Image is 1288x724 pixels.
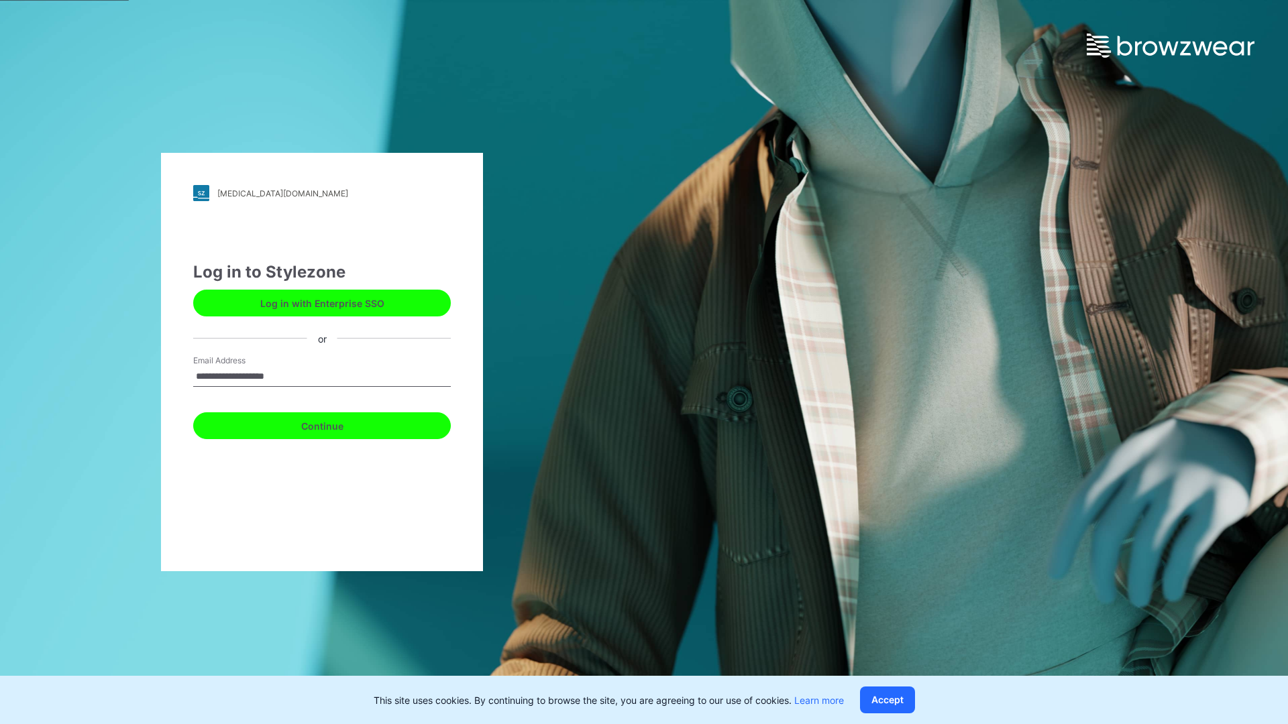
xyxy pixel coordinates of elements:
[193,185,209,201] img: stylezone-logo.562084cfcfab977791bfbf7441f1a819.svg
[860,686,915,713] button: Accept
[193,355,287,367] label: Email Address
[374,693,844,707] p: This site uses cookies. By continuing to browse the site, you are agreeing to our use of cookies.
[307,331,337,345] div: or
[193,260,451,284] div: Log in to Stylezone
[1087,34,1254,58] img: browzwear-logo.e42bd6dac1945053ebaf764b6aa21510.svg
[794,695,844,706] a: Learn more
[193,412,451,439] button: Continue
[193,290,451,316] button: Log in with Enterprise SSO
[193,185,451,201] a: [MEDICAL_DATA][DOMAIN_NAME]
[217,188,348,198] div: [MEDICAL_DATA][DOMAIN_NAME]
